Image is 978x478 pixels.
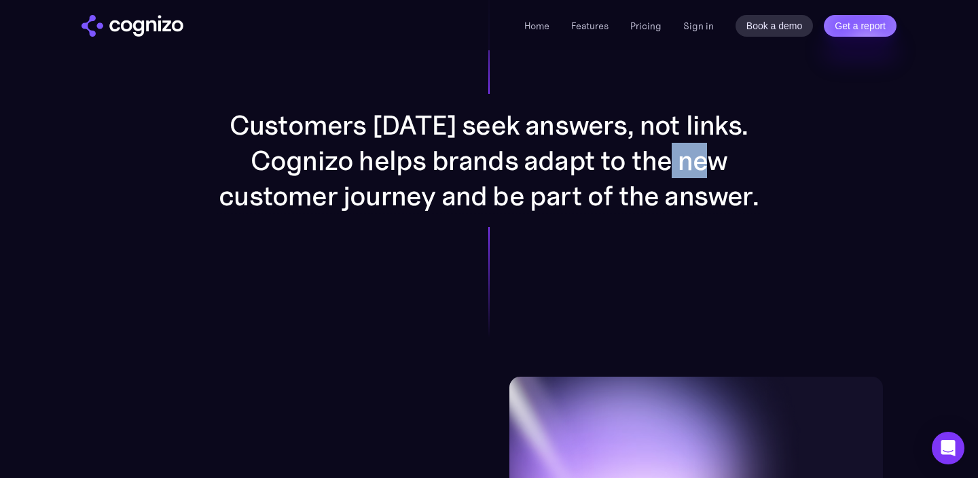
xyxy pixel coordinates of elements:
p: Customers [DATE] seek answers, not links. Cognizo helps brands adapt to the new customer journey ... [217,107,761,214]
a: Get a report [824,15,896,37]
div: Open Intercom Messenger [932,432,964,464]
a: Pricing [630,20,662,32]
a: Book a demo [736,15,814,37]
a: Home [524,20,549,32]
a: home [81,15,183,37]
a: Sign in [683,18,714,34]
a: Features [571,20,609,32]
img: cognizo logo [81,15,183,37]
